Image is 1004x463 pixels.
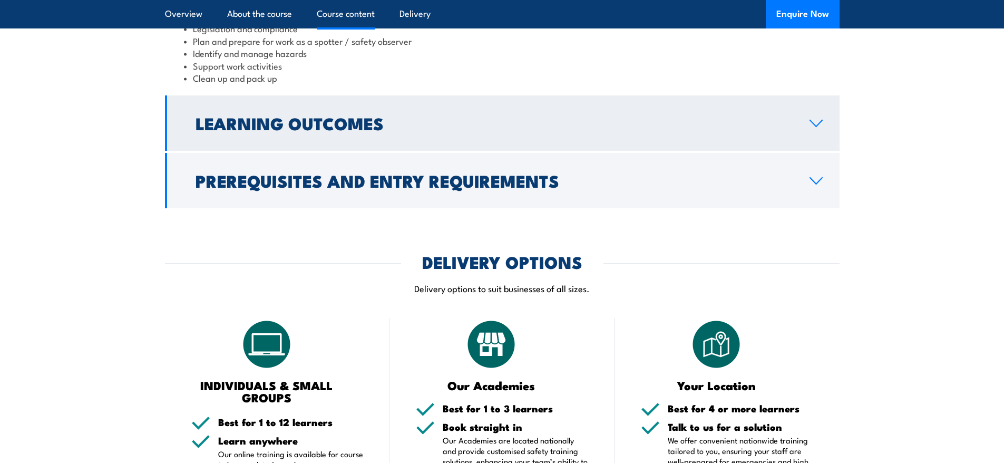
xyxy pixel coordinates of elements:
h3: Our Academies [416,379,567,391]
h5: Talk to us for a solution [668,422,813,432]
h5: Learn anywhere [218,436,364,446]
h2: Learning Outcomes [196,115,793,130]
li: Support work activities [184,60,821,72]
h2: Prerequisites and Entry Requirements [196,173,793,188]
h5: Best for 1 to 3 learners [443,403,588,413]
h5: Book straight in [443,422,588,432]
a: Learning Outcomes [165,95,840,151]
p: Delivery options to suit businesses of all sizes. [165,282,840,294]
h3: INDIVIDUALS & SMALL GROUPS [191,379,343,403]
li: Plan and prepare for work as a spotter / safety observer [184,35,821,47]
h3: Your Location [641,379,792,391]
h5: Best for 4 or more learners [668,403,813,413]
h5: Best for 1 to 12 learners [218,417,364,427]
li: Clean up and pack up [184,72,821,84]
li: Legislation and compliance [184,22,821,34]
li: Identify and manage hazards [184,47,821,59]
a: Prerequisites and Entry Requirements [165,153,840,208]
h2: DELIVERY OPTIONS [422,254,582,269]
